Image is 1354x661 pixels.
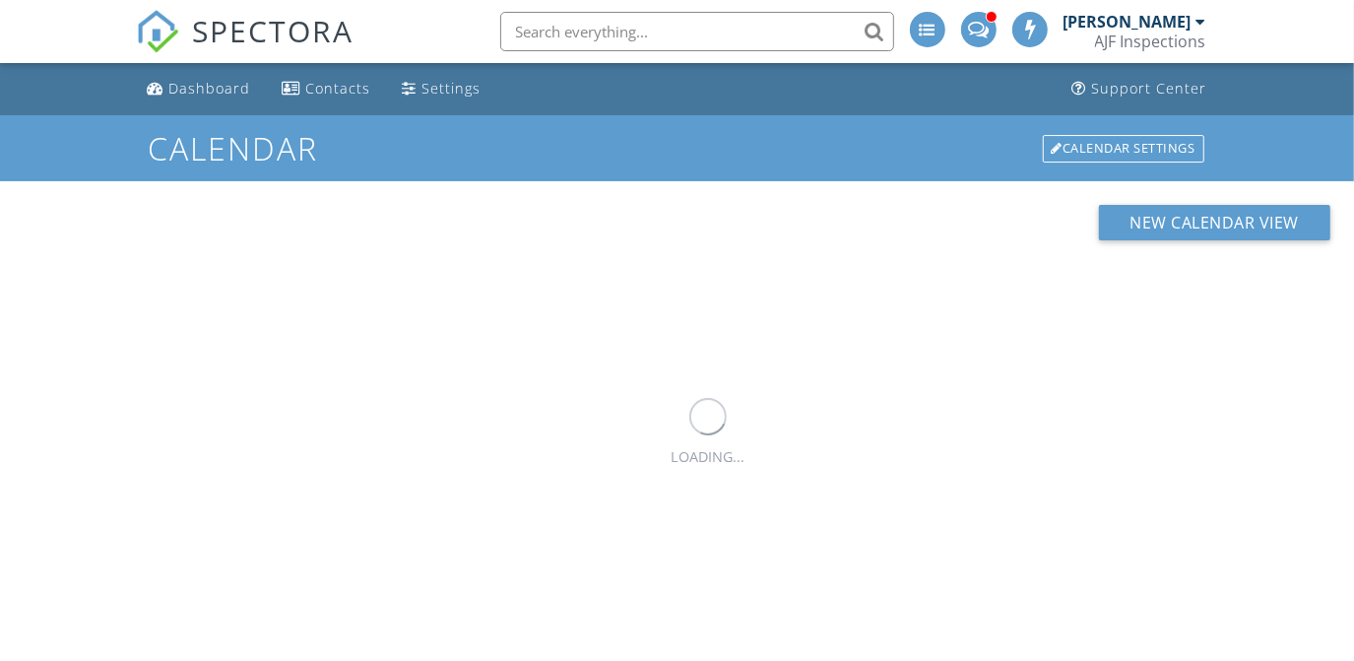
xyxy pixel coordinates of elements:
[148,131,1205,165] h1: Calendar
[1092,79,1207,98] div: Support Center
[1041,133,1206,165] a: Calendar Settings
[672,446,745,468] div: LOADING...
[1064,71,1215,107] a: Support Center
[500,12,894,51] input: Search everything...
[395,71,489,107] a: Settings
[136,27,355,68] a: SPECTORA
[169,79,251,98] div: Dashboard
[1095,32,1206,51] div: AJF Inspections
[1043,135,1204,163] div: Calendar Settings
[1099,205,1331,240] button: New Calendar View
[136,10,179,53] img: The Best Home Inspection Software - Spectora
[306,79,371,98] div: Contacts
[193,10,355,51] span: SPECTORA
[275,71,379,107] a: Contacts
[140,71,259,107] a: Dashboard
[1064,12,1192,32] div: [PERSON_NAME]
[422,79,482,98] div: Settings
